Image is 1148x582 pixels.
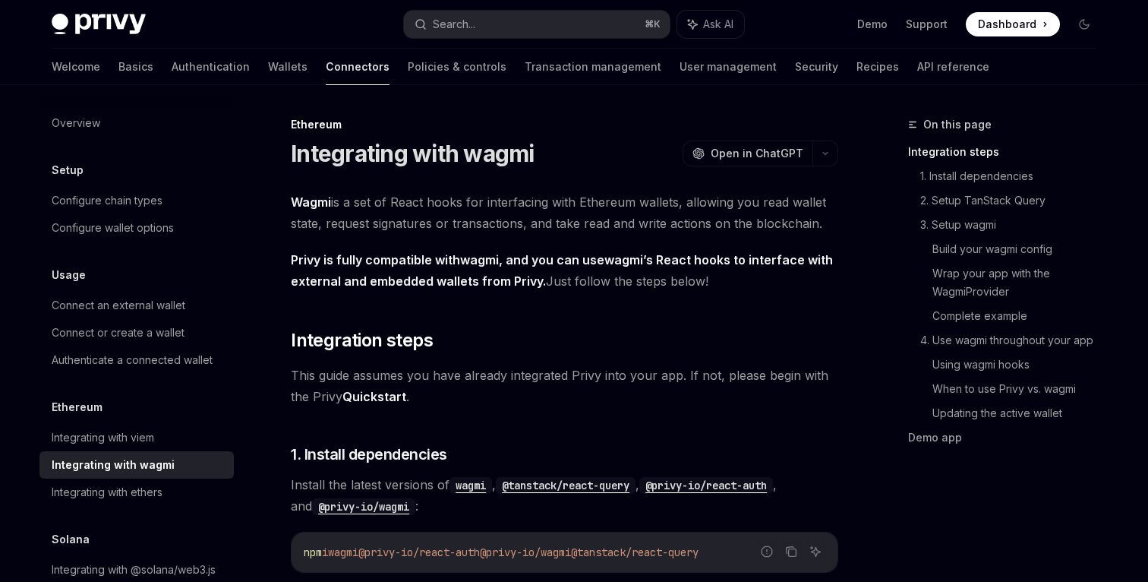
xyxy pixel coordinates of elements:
[496,477,635,492] a: @tanstack/react-query
[908,425,1109,450] a: Demo app
[52,456,175,474] div: Integrating with wagmi
[39,424,234,451] a: Integrating with viem
[291,195,331,210] a: Wagmi
[52,49,100,85] a: Welcome
[906,17,948,32] a: Support
[908,140,1109,164] a: Integration steps
[923,115,992,134] span: On this page
[449,477,492,492] a: wagmi
[118,49,153,85] a: Basics
[172,49,250,85] a: Authentication
[680,49,777,85] a: User management
[404,11,670,38] button: Search...⌘K
[408,49,506,85] a: Policies & controls
[322,546,328,559] span: i
[449,477,492,494] code: wagmi
[460,252,499,268] a: wagmi
[39,346,234,374] a: Authenticate a connected wallet
[291,191,838,234] span: is a set of React hooks for interfacing with Ethereum wallets, allowing you read wallet state, re...
[39,292,234,319] a: Connect an external wallet
[645,18,661,30] span: ⌘ K
[52,14,146,35] img: dark logo
[920,164,1109,188] a: 1. Install dependencies
[1072,12,1096,36] button: Toggle dark mode
[52,429,154,447] div: Integrating with viem
[52,398,102,416] h5: Ethereum
[39,187,234,214] a: Configure chain types
[677,11,744,38] button: Ask AI
[291,249,838,292] span: Just follow the steps below!
[52,296,185,315] div: Connect an external wallet
[39,109,234,137] a: Overview
[856,49,899,85] a: Recipes
[639,477,773,494] code: @privy-io/react-auth
[291,444,447,465] span: 1. Install dependencies
[312,498,415,515] code: @privy-io/wagmi
[312,498,415,514] a: @privy-io/wagmi
[52,324,184,342] div: Connect or create a wallet
[920,213,1109,237] a: 3. Setup wagmi
[358,546,480,559] span: @privy-io/react-auth
[304,546,322,559] span: npm
[571,546,699,559] span: @tanstack/react-query
[639,477,773,492] a: @privy-io/react-auth
[52,483,162,501] div: Integrating with ethers
[291,474,838,517] span: Install the latest versions of , , , and :
[39,214,234,242] a: Configure wallet options
[291,140,535,167] h1: Integrating with wagmi
[291,365,838,407] span: This guide assumes you have already integrated Privy into your app. If not, please begin with the...
[52,191,162,210] div: Configure chain types
[52,530,90,549] h5: Solana
[932,261,1109,304] a: Wrap your app with the WagmiProvider
[291,252,833,289] strong: Privy is fully compatible with , and you can use ’s React hooks to interface with external and em...
[52,561,216,579] div: Integrating with @solana/web3.js
[496,477,635,494] code: @tanstack/react-query
[795,49,838,85] a: Security
[932,353,1109,377] a: Using wagmi hooks
[39,451,234,479] a: Integrating with wagmi
[433,15,475,33] div: Search...
[703,17,733,32] span: Ask AI
[39,319,234,346] a: Connect or create a wallet
[52,266,86,284] h5: Usage
[932,401,1109,425] a: Updating the active wallet
[525,49,661,85] a: Transaction management
[920,188,1109,213] a: 2. Setup TanStack Query
[757,542,777,561] button: Report incorrect code
[328,546,358,559] span: wagmi
[604,252,643,268] a: wagmi
[711,146,803,161] span: Open in ChatGPT
[920,328,1109,353] a: 4. Use wagmi throughout your app
[291,328,433,353] span: Integration steps
[978,17,1036,32] span: Dashboard
[480,546,571,559] span: @privy-io/wagmi
[326,49,389,85] a: Connectors
[52,114,100,132] div: Overview
[268,49,307,85] a: Wallets
[52,219,174,237] div: Configure wallet options
[966,12,1060,36] a: Dashboard
[291,117,838,132] div: Ethereum
[917,49,989,85] a: API reference
[39,479,234,506] a: Integrating with ethers
[932,237,1109,261] a: Build your wagmi config
[52,351,213,369] div: Authenticate a connected wallet
[857,17,888,32] a: Demo
[932,304,1109,328] a: Complete example
[683,141,812,166] button: Open in ChatGPT
[932,377,1109,401] a: When to use Privy vs. wagmi
[342,389,406,405] a: Quickstart
[806,542,825,561] button: Ask AI
[781,542,801,561] button: Copy the contents from the code block
[52,161,84,179] h5: Setup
